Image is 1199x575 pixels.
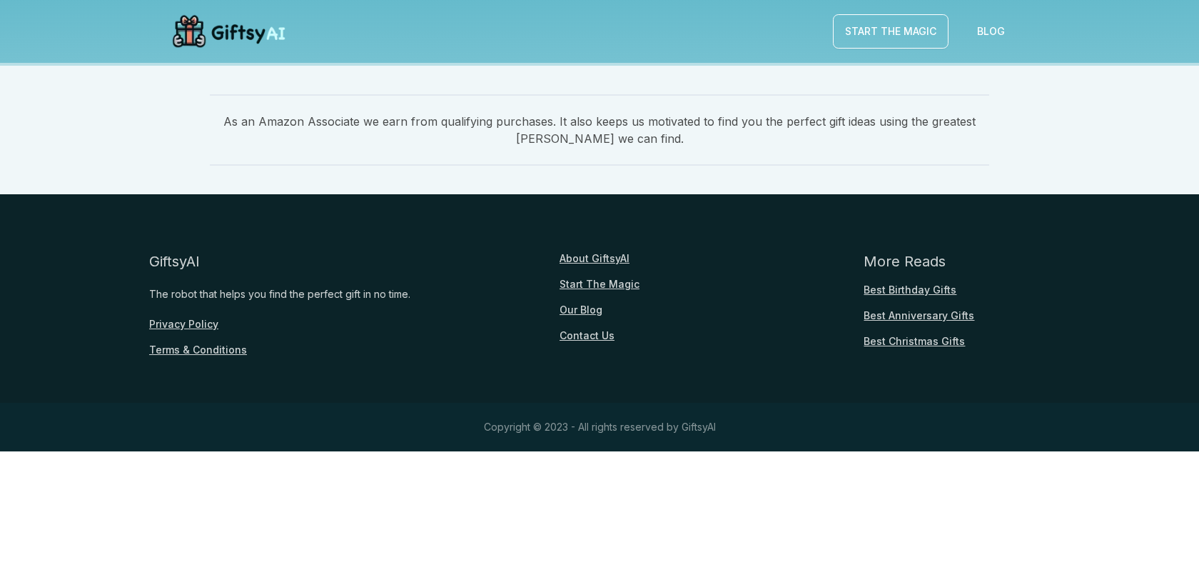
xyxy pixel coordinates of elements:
a: Best Christmas Gifts [864,334,965,349]
a: Best Anniversary Gifts [864,309,974,323]
a: Contact Us [560,329,614,343]
a: Privacy Policy [149,317,218,331]
a: Blog [966,14,1016,49]
a: Start The Magic [833,14,948,49]
a: Terms & Conditions [149,343,247,357]
a: Start The Magic [560,277,639,291]
a: Our Blog [560,303,602,317]
div: More Reads [864,251,946,271]
img: GiftsyAI [166,9,291,54]
span: As an Amazon Associate we earn from qualifying purchases. It also keeps us motivated to find you ... [210,94,989,166]
div: The robot that helps you find the perfect gift in no time. [149,283,410,306]
a: Best Birthday Gifts [864,283,956,297]
a: About GiftsyAI [560,251,629,266]
div: GiftsyAI [149,251,200,271]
